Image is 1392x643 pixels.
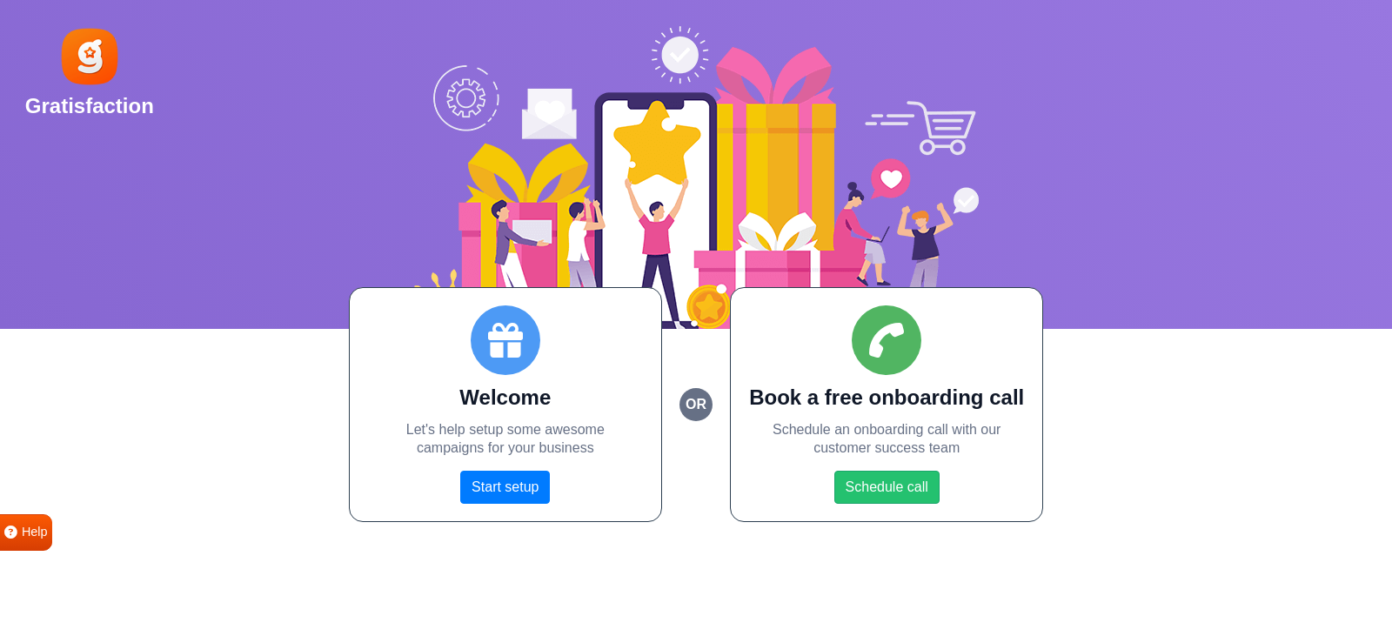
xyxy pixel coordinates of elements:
p: Schedule an onboarding call with our customer success team [748,421,1025,458]
small: or [679,388,713,421]
p: Let's help setup some awesome campaigns for your business [367,421,644,458]
a: Start setup [460,471,550,504]
span: Help [22,523,48,542]
a: Schedule call [834,471,940,504]
img: Gratisfaction [58,25,121,88]
h2: Welcome [367,385,644,411]
h2: Gratisfaction [25,94,154,119]
h2: Book a free onboarding call [748,385,1025,411]
img: Social Boost [413,26,979,329]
